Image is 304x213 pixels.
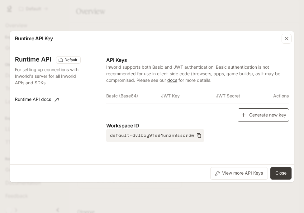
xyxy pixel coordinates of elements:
th: Actions [271,88,289,103]
h3: Runtime API [15,56,51,62]
button: View more API Keys [210,167,268,180]
p: For setting up connections with Inworld's server for all Inworld APIs and SDKs. [15,66,80,86]
button: Generate new key [238,108,289,122]
th: JWT Secret [216,88,271,103]
p: Inworld supports both Basic and JWT authentication. Basic authentication is not recommended for u... [106,64,289,83]
button: default-dvl6oy9fs94unzn9ssqr3w [106,129,204,142]
span: Default [62,57,80,63]
th: Basic (Base64) [106,88,161,103]
p: Runtime API Key [15,35,53,42]
a: docs [167,77,177,83]
div: These keys will apply to your current workspace only [56,56,81,64]
p: API Keys [106,56,289,64]
p: Workspace ID [106,122,289,129]
a: Runtime API docs [12,93,61,106]
th: JWT Key [161,88,216,103]
button: Close [270,167,292,180]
